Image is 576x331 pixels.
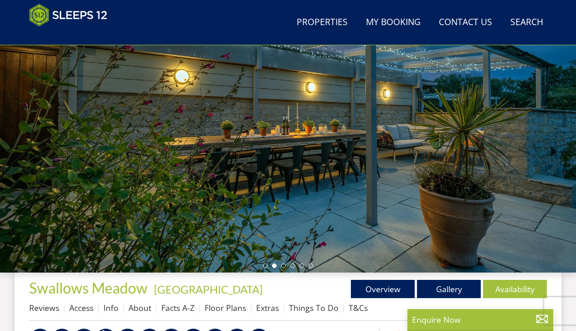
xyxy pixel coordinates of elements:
[129,302,151,313] a: About
[161,302,195,313] a: Facts A-Z
[351,280,415,298] a: Overview
[150,283,262,296] span: -
[29,279,150,297] a: Swallows Meadow
[293,12,351,33] a: Properties
[507,12,547,33] a: Search
[417,280,481,298] a: Gallery
[29,279,148,297] span: Swallows Meadow
[289,302,339,313] a: Things To Do
[483,280,547,298] a: Availability
[69,302,93,313] a: Access
[29,302,59,313] a: Reviews
[412,314,549,326] p: Enquire Now
[25,32,120,40] iframe: Customer reviews powered by Trustpilot
[154,283,262,296] a: [GEOGRAPHIC_DATA]
[103,302,118,313] a: Info
[362,12,424,33] a: My Booking
[205,302,246,313] a: Floor Plans
[435,12,496,33] a: Contact Us
[29,4,108,26] img: Sleeps 12
[349,302,368,313] a: T&Cs
[256,302,279,313] a: Extras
